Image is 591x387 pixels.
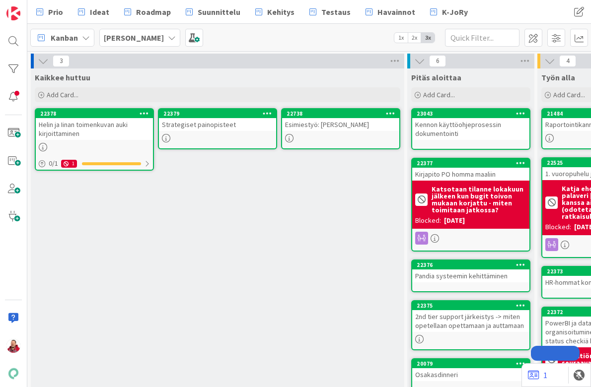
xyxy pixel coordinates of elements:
div: Esimiestyö: [PERSON_NAME] [282,118,399,131]
div: 22376 [417,261,529,268]
div: Strategiset painopisteet [159,118,276,131]
div: 22375 [412,301,529,310]
img: JS [6,339,20,353]
a: Havainnot [360,3,421,21]
span: Suunnittelu [198,6,240,18]
a: Prio [30,3,69,21]
a: Roadmap [118,3,177,21]
div: Helin ja Iinan toimenkuvan auki kirjoittaminen [36,118,153,140]
div: 2nd tier support järkeistys -> miten opetellaan opettamaan ja auttamaan [412,310,529,332]
span: 1x [394,33,408,43]
span: Ideat [90,6,109,18]
a: 1 [528,369,547,381]
div: 20079 [412,359,529,368]
div: 22377Kirjapito PO homma maaliin [412,159,529,181]
div: 22738 [282,109,399,118]
span: 0 / 1 [49,158,58,169]
span: Kanban [51,32,78,44]
div: 23043 [417,110,529,117]
div: 22379 [159,109,276,118]
div: 22375 [417,302,529,309]
div: Blocked: [415,215,441,226]
a: Testaus [303,3,357,21]
span: 4 [559,55,576,67]
input: Quick Filter... [445,29,519,47]
div: 23043Kennon käyttöohjeprosessin dokumentointi [412,109,529,140]
div: 22738 [287,110,399,117]
div: Kirjapito PO homma maaliin [412,168,529,181]
div: 22378Helin ja Iinan toimenkuvan auki kirjoittaminen [36,109,153,140]
span: Add Card... [553,90,585,99]
span: Testaus [321,6,351,18]
span: Pitäs aloittaa [411,72,461,82]
span: K-JoRy [442,6,468,18]
span: Kaikkee huttuu [35,72,90,82]
img: avatar [6,367,20,381]
span: 6 [429,55,446,67]
span: Kehitys [267,6,295,18]
span: Add Card... [47,90,78,99]
a: K-JoRy [424,3,474,21]
div: 223752nd tier support järkeistys -> miten opetellaan opettamaan ja auttamaan [412,301,529,332]
span: Prio [48,6,63,18]
div: Pandia systeemin kehittäminen [412,269,529,282]
div: [DATE] [444,215,465,226]
div: 22378 [36,109,153,118]
div: Kennon käyttöohjeprosessin dokumentointi [412,118,529,140]
span: Havainnot [377,6,415,18]
a: Ideat [72,3,115,21]
div: 20079Osakasdinneri [412,359,529,381]
img: Visit kanbanzone.com [6,6,20,20]
div: 22376 [412,260,529,269]
div: 22379Strategiset painopisteet [159,109,276,131]
div: 20079 [417,360,529,367]
div: Blocked: [545,222,571,232]
div: 22379 [163,110,276,117]
div: 0/11 [36,157,153,170]
div: Osakasdinneri [412,368,529,381]
span: Roadmap [136,6,171,18]
span: Add Card... [423,90,455,99]
b: [PERSON_NAME] [104,33,164,43]
div: 22378 [40,110,153,117]
div: 23043 [412,109,529,118]
b: Katsotaan tilanne lokakuun jälkeen kun bugit toivon mukaan korjattu - miten toimitaan jatkossa? [432,186,526,213]
span: 3x [421,33,435,43]
div: 1 [61,160,77,168]
div: 22377 [412,159,529,168]
div: 22377 [417,160,529,167]
span: Työn alla [541,72,575,82]
div: 22738Esimiestyö: [PERSON_NAME] [282,109,399,131]
span: 3 [53,55,70,67]
a: Kehitys [249,3,300,21]
span: 2x [408,33,421,43]
a: Suunnittelu [180,3,246,21]
div: 22376Pandia systeemin kehittäminen [412,260,529,282]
